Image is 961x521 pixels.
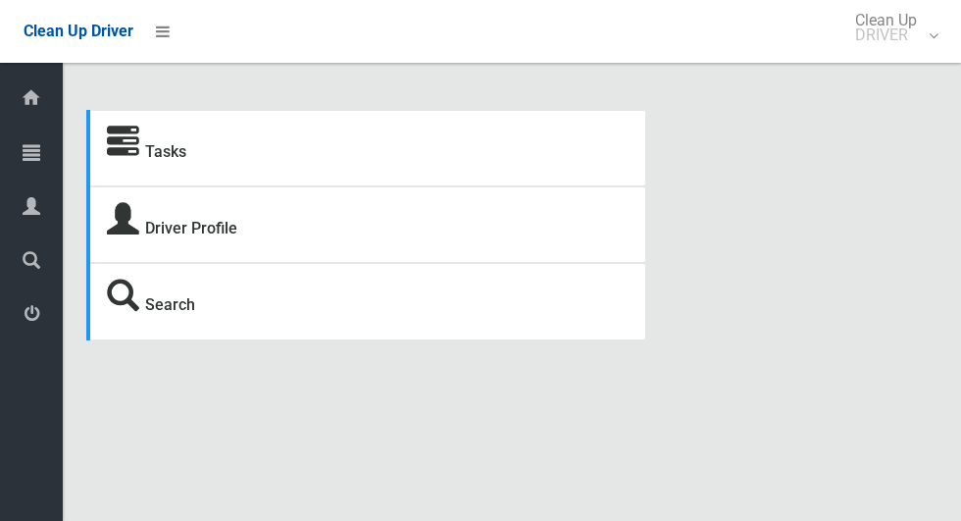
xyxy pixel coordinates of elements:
[855,27,917,42] small: DRIVER
[24,17,133,46] a: Clean Up Driver
[845,13,936,42] span: Clean Up
[145,295,195,314] a: Search
[24,22,133,40] span: Clean Up Driver
[145,142,186,161] a: Tasks
[145,219,237,237] a: Driver Profile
